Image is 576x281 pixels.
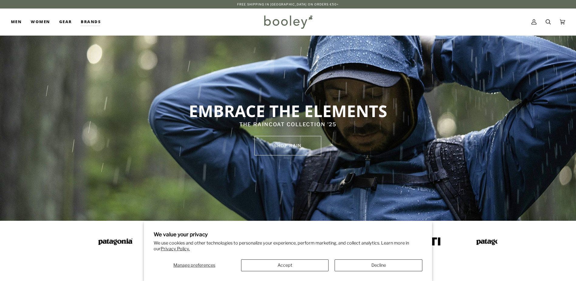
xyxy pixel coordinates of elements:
[76,9,105,35] a: Brands
[154,231,422,238] h2: We value your privacy
[55,9,77,35] a: Gear
[26,9,54,35] a: Women
[11,19,22,25] span: Men
[114,101,462,121] p: EMBRACE THE ELEMENTS
[161,246,190,252] a: Privacy Policy.
[241,259,329,271] button: Accept
[59,19,72,25] span: Gear
[154,259,235,271] button: Manage preferences
[11,9,26,35] a: Men
[261,13,315,31] img: Booley
[237,2,339,7] p: Free Shipping in [GEOGRAPHIC_DATA] on Orders €50+
[81,19,101,25] span: Brands
[31,19,50,25] span: Women
[173,262,215,268] span: Manage preferences
[154,240,422,252] p: We use cookies and other technologies to personalize your experience, perform marketing, and coll...
[254,136,321,155] a: SHOP rain
[335,259,422,271] button: Decline
[114,121,462,129] p: THE RAINCOAT COLLECTION '25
